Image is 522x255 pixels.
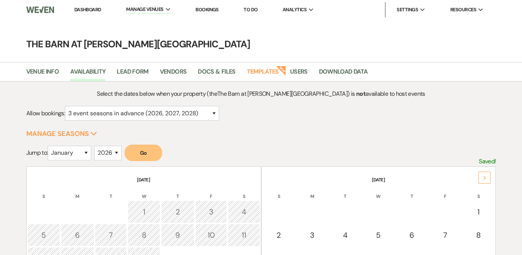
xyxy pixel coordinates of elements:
th: W [128,184,160,200]
a: Templates [247,67,279,81]
div: 2 [165,206,190,217]
div: 5 [366,229,390,241]
div: 7 [99,229,123,241]
div: 8 [132,229,156,241]
div: 1 [132,206,156,217]
a: Users [290,67,308,81]
span: Jump to: [26,149,48,157]
th: S [462,184,495,200]
th: [DATE] [262,167,495,183]
th: T [329,184,361,200]
a: Docs & Files [198,67,235,81]
th: S [228,184,260,200]
div: 11 [232,229,256,241]
a: Bookings [196,6,219,13]
a: Download Data [319,67,368,81]
div: 6 [65,229,90,241]
th: M [61,184,94,200]
p: Saved! [479,157,496,166]
th: S [262,184,296,200]
span: Resources [450,6,476,14]
div: 2 [266,229,292,241]
th: F [429,184,461,200]
strong: not [356,90,366,98]
th: T [395,184,429,200]
a: Dashboard [74,6,101,13]
span: Manage Venues [126,6,163,13]
div: 6 [399,229,424,241]
div: 10 [199,229,223,241]
th: S [27,184,60,200]
a: Availability [70,67,105,81]
div: 3 [301,229,324,241]
th: [DATE] [27,167,260,183]
strong: New [276,65,286,75]
th: T [161,184,194,200]
th: W [362,184,394,200]
div: 3 [199,206,223,217]
button: Manage Seasons [26,130,97,137]
th: M [296,184,328,200]
div: 9 [165,229,190,241]
a: Venue Info [26,67,59,81]
div: 8 [466,229,490,241]
button: Go [125,145,162,161]
div: 4 [333,229,357,241]
div: 1 [466,206,490,217]
img: Weven Logo [26,2,54,18]
p: Select the dates below when your property (the The Barn at [PERSON_NAME][GEOGRAPHIC_DATA] ) is av... [85,89,437,99]
span: Analytics [283,6,307,14]
th: F [195,184,227,200]
div: 4 [232,206,256,217]
a: Lead Form [117,67,148,81]
a: Vendors [160,67,187,81]
span: Settings [397,6,418,14]
a: To Do [244,6,257,13]
div: 5 [32,229,56,241]
div: 7 [433,229,457,241]
th: T [95,184,127,200]
span: Allow bookings: [26,109,65,117]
